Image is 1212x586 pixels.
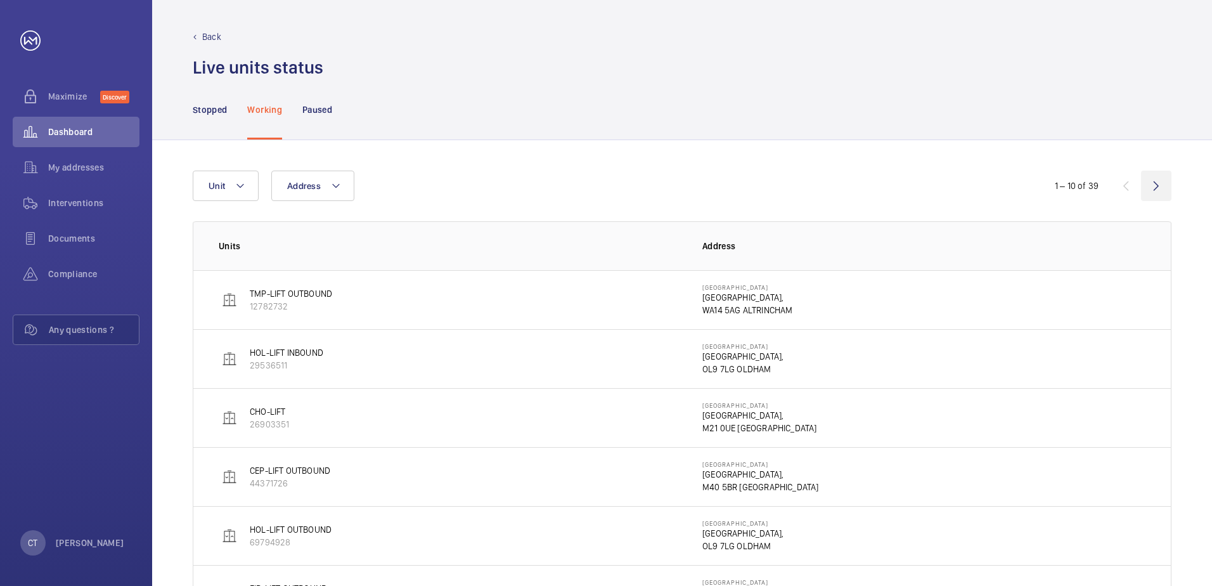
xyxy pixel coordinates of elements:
[702,460,819,468] p: [GEOGRAPHIC_DATA]
[222,410,237,426] img: elevator.svg
[48,90,100,103] span: Maximize
[209,181,225,191] span: Unit
[222,528,237,544] img: elevator.svg
[222,469,237,485] img: elevator.svg
[202,30,221,43] p: Back
[1055,179,1099,192] div: 1 – 10 of 39
[193,103,227,116] p: Stopped
[250,359,323,372] p: 29536511
[48,232,139,245] span: Documents
[702,350,783,363] p: [GEOGRAPHIC_DATA],
[702,468,819,481] p: [GEOGRAPHIC_DATA],
[702,578,791,586] p: [GEOGRAPHIC_DATA]
[247,103,281,116] p: Working
[702,527,783,540] p: [GEOGRAPHIC_DATA],
[250,418,289,431] p: 26903351
[28,537,37,549] p: CT
[250,287,332,300] p: TMP-LIFT OUTBOUND
[702,291,792,304] p: [GEOGRAPHIC_DATA],
[702,304,792,316] p: WA14 5AG ALTRINCHAM
[702,240,1145,252] p: Address
[193,56,323,79] h1: Live units status
[702,422,817,434] p: M21 0UE [GEOGRAPHIC_DATA]
[271,171,354,201] button: Address
[250,523,332,536] p: HOL-LIFT OUTBOUND
[250,300,332,313] p: 12782732
[48,161,139,174] span: My addresses
[702,283,792,291] p: [GEOGRAPHIC_DATA]
[222,351,237,367] img: elevator.svg
[250,346,323,359] p: HOL-LIFT INBOUND
[302,103,332,116] p: Paused
[219,240,682,252] p: Units
[702,540,783,552] p: OL9 7LG OLDHAM
[48,197,139,209] span: Interventions
[702,481,819,493] p: M40 5BR [GEOGRAPHIC_DATA]
[250,464,330,477] p: CEP-LIFT OUTBOUND
[222,292,237,308] img: elevator.svg
[702,519,783,527] p: [GEOGRAPHIC_DATA]
[702,363,783,375] p: OL9 7LG OLDHAM
[702,409,817,422] p: [GEOGRAPHIC_DATA],
[100,91,129,103] span: Discover
[48,268,139,280] span: Compliance
[250,477,330,490] p: 44371726
[702,401,817,409] p: [GEOGRAPHIC_DATA]
[250,536,332,549] p: 69794928
[49,323,139,336] span: Any questions ?
[287,181,321,191] span: Address
[48,126,139,138] span: Dashboard
[193,171,259,201] button: Unit
[702,342,783,350] p: [GEOGRAPHIC_DATA]
[250,405,289,418] p: CHO-LIFT
[56,537,124,549] p: [PERSON_NAME]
